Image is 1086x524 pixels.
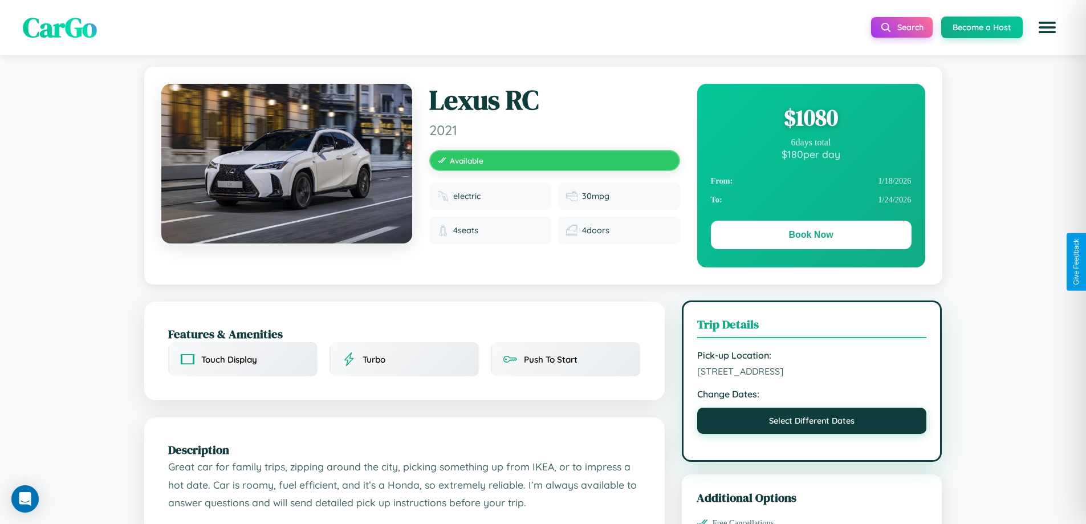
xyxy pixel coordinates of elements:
[450,156,483,165] span: Available
[697,350,927,361] strong: Pick-up Location:
[429,84,680,117] h1: Lexus RC
[871,17,933,38] button: Search
[711,102,912,133] div: $ 1080
[1031,11,1063,43] button: Open menu
[941,17,1023,38] button: Become a Host
[11,485,39,513] div: Open Intercom Messenger
[168,458,641,512] p: Great car for family trips, zipping around the city, picking something up from IKEA, or to impres...
[524,354,577,365] span: Push To Start
[23,9,97,46] span: CarGo
[897,22,924,33] span: Search
[566,225,577,236] img: Doors
[697,408,927,434] button: Select Different Dates
[566,190,577,202] img: Fuel efficiency
[168,441,641,458] h2: Description
[201,354,257,365] span: Touch Display
[711,172,912,190] div: 1 / 18 / 2026
[429,121,680,139] span: 2021
[161,84,412,243] img: Lexus RC 2021
[711,137,912,148] div: 6 days total
[711,176,733,186] strong: From:
[437,190,449,202] img: Fuel type
[697,489,928,506] h3: Additional Options
[582,191,609,201] span: 30 mpg
[168,326,641,342] h2: Features & Amenities
[711,221,912,249] button: Book Now
[363,354,385,365] span: Turbo
[697,316,927,338] h3: Trip Details
[697,388,927,400] strong: Change Dates:
[697,365,927,377] span: [STREET_ADDRESS]
[582,225,609,235] span: 4 doors
[711,148,912,160] div: $ 180 per day
[453,225,478,235] span: 4 seats
[437,225,449,236] img: Seats
[1072,239,1080,285] div: Give Feedback
[711,190,912,209] div: 1 / 24 / 2026
[711,195,722,205] strong: To:
[453,191,481,201] span: electric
